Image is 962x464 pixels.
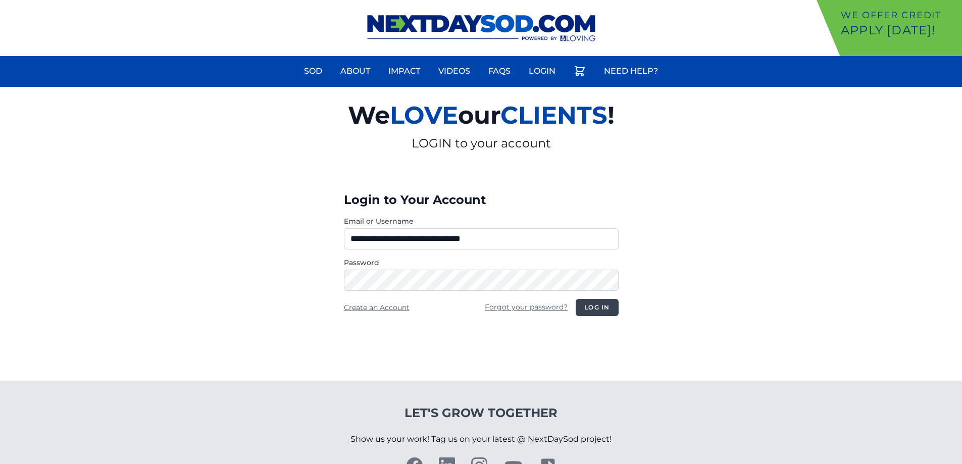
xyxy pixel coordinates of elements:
[500,100,607,130] span: CLIENTS
[432,59,476,83] a: Videos
[523,59,562,83] a: Login
[344,216,619,226] label: Email or Username
[485,302,568,312] a: Forgot your password?
[350,421,612,457] p: Show us your work! Tag us on your latest @ NextDaySod project!
[334,59,376,83] a: About
[598,59,664,83] a: Need Help?
[344,257,619,268] label: Password
[350,405,612,421] h4: Let's Grow Together
[576,299,618,316] button: Log in
[390,100,458,130] span: LOVE
[841,8,958,22] p: We offer Credit
[344,303,410,312] a: Create an Account
[298,59,328,83] a: Sod
[231,95,732,135] h2: We our !
[841,22,958,38] p: Apply [DATE]!
[382,59,426,83] a: Impact
[482,59,517,83] a: FAQs
[344,192,619,208] h3: Login to Your Account
[231,135,732,151] p: LOGIN to your account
